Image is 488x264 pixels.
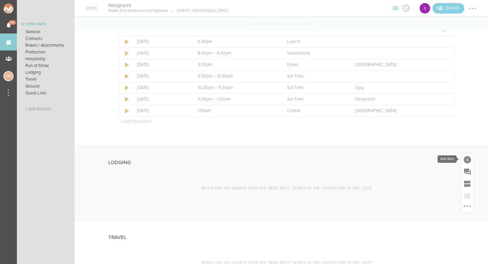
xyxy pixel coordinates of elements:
[17,76,74,83] a: Travel
[250,22,312,26] p: ShowScheduleItem was updated!
[3,3,42,14] img: NOMAD
[108,8,168,13] p: Middle East Restaurant and Nightclub
[17,69,74,76] a: Lodging
[108,2,228,9] h4: Ninajirachi
[137,50,183,56] p: [DATE]
[198,51,272,56] p: 8:30pm – 9:30pm
[287,62,340,68] p: Doors
[432,3,464,14] a: Invite teams to the Event
[461,178,473,190] div: Add Section
[17,42,74,49] a: Riders / Attachments
[118,185,454,191] p: Items can be added from the "Add Item" button in the control bar to the right
[198,74,272,79] p: 9:30pm – 10:30pm
[198,39,272,45] p: 6:30pm
[419,2,431,14] div: S
[355,108,440,114] p: [GEOGRAPHIC_DATA]
[137,62,183,67] p: [DATE]
[137,39,183,44] p: [DATE]
[198,85,272,91] p: 10:30pm – 11:30pm
[287,97,340,102] p: Set Time
[287,39,340,45] p: Load In
[17,83,74,90] a: Ground
[461,166,473,178] div: Add Prompt
[17,56,74,62] a: Hospitality
[198,62,272,68] p: 9:30pm
[355,85,440,91] p: Syzy
[432,3,464,14] div: Share
[17,35,74,42] a: Contacts
[137,96,183,102] p: [DATE]
[168,8,228,13] p: [STREET_ADDRESS][US_STATE]
[17,28,74,35] a: General
[25,107,51,112] span: + Add Section
[287,108,340,114] p: Curfew
[401,6,412,10] span: View Itinerary
[461,202,473,212] div: More Options
[355,62,440,68] p: [GEOGRAPHIC_DATA]
[198,97,272,102] p: 11:30pm – 1:00am
[17,49,74,56] a: Production
[108,235,127,240] h4: Travel
[461,190,473,202] div: Reorder Items (currently empty)
[9,20,16,25] span: 53
[419,2,431,14] div: Sonia
[137,108,183,113] p: [DATE]
[287,74,340,79] p: Set Time
[120,119,151,124] p: + Add Show Item
[390,6,401,10] span: View Sections
[17,62,74,69] a: Run of Show
[287,85,340,91] p: Set Time
[287,51,340,56] p: Soundcheck
[17,20,74,28] a: Event Info
[198,108,272,114] p: 1:30am
[137,73,183,79] p: [DATE]
[108,160,131,166] h4: Lodging
[355,97,440,102] p: Ninajirachi
[17,90,74,96] a: Guest Lists
[3,71,14,81] div: Charlie McGinley
[137,85,183,90] p: [DATE]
